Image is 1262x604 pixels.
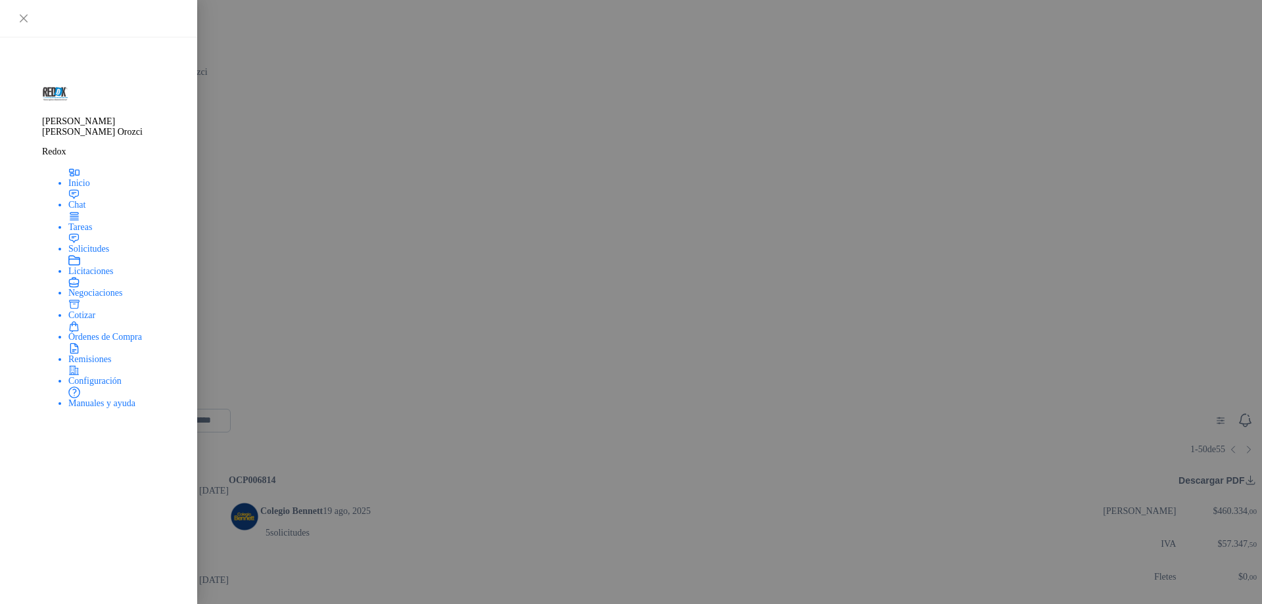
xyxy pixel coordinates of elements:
a: Remisiones [68,342,181,365]
a: Chat [68,189,181,211]
span: Solicitudes [68,244,109,254]
span: Manuales y ayuda [68,398,135,408]
img: Logo peakr [109,65,129,78]
img: Company Logo [42,81,68,107]
a: Configuración [68,365,181,387]
img: Logo peakr [42,62,109,78]
a: Cotizar [68,298,181,321]
p: [PERSON_NAME] [PERSON_NAME] Orozci [42,116,181,137]
a: Licitaciones [68,254,181,277]
a: Negociaciones [68,277,181,299]
span: close [18,13,29,24]
a: Solicitudes [68,233,181,255]
button: Close [16,11,32,26]
span: Negociaciones [68,288,122,298]
a: Tareas [68,210,181,233]
span: Chat [68,200,85,210]
span: Licitaciones [68,266,113,276]
a: Órdenes de Compra [68,321,181,343]
span: Remisiones [68,354,111,364]
span: Cotizar [68,310,95,320]
a: Inicio [68,166,181,189]
span: Órdenes de Compra [68,332,142,342]
span: Tareas [68,222,92,232]
p: Redox [42,147,181,157]
span: Inicio [68,178,90,188]
span: Configuración [68,376,122,386]
a: Manuales y ayuda [68,386,181,409]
